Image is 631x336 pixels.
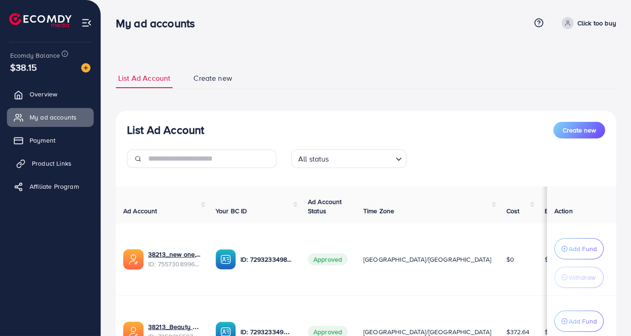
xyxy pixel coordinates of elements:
[308,253,348,265] span: Approved
[32,159,72,168] span: Product Links
[308,197,342,216] span: Ad Account Status
[7,131,94,150] a: Payment
[148,259,201,269] span: ID: 7557308996911218695
[148,250,201,269] div: <span class='underline'>38213_new one,,,,,_1759573270543</span></br>7557308996911218695
[291,150,407,168] div: Search for option
[148,322,201,331] a: 38213_Beauty Soft_1713241368242
[554,206,573,216] span: Action
[216,206,247,216] span: Your BC ID
[10,51,60,60] span: Ecomdy Balance
[7,177,94,196] a: Affiliate Program
[10,60,37,74] span: $38.15
[81,18,92,28] img: menu
[216,249,236,270] img: ic-ba-acc.ded83a64.svg
[569,272,595,283] p: Withdraw
[569,316,597,327] p: Add Fund
[9,13,72,27] img: logo
[193,73,232,84] span: Create new
[30,90,57,99] span: Overview
[554,267,604,288] button: Withdraw
[569,243,597,254] p: Add Fund
[30,113,77,122] span: My ad accounts
[506,206,520,216] span: Cost
[127,123,204,137] h3: List Ad Account
[363,206,394,216] span: Time Zone
[118,73,170,84] span: List Ad Account
[30,182,79,191] span: Affiliate Program
[553,122,605,138] button: Create new
[332,150,392,166] input: Search for option
[7,85,94,103] a: Overview
[81,63,90,72] img: image
[577,18,616,29] p: Click too buy
[296,152,331,166] span: All status
[506,255,514,264] span: $0
[7,154,94,173] a: Product Links
[116,17,202,30] h3: My ad accounts
[30,136,55,145] span: Payment
[558,17,616,29] a: Click too buy
[123,249,144,270] img: ic-ads-acc.e4c84228.svg
[363,255,492,264] span: [GEOGRAPHIC_DATA]/[GEOGRAPHIC_DATA]
[123,206,157,216] span: Ad Account
[592,294,624,329] iframe: Chat
[148,250,201,259] a: 38213_new one,,,,,_1759573270543
[563,126,596,135] span: Create new
[240,254,293,265] p: ID: 7293233498205437953
[554,238,604,259] button: Add Fund
[554,311,604,332] button: Add Fund
[7,108,94,126] a: My ad accounts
